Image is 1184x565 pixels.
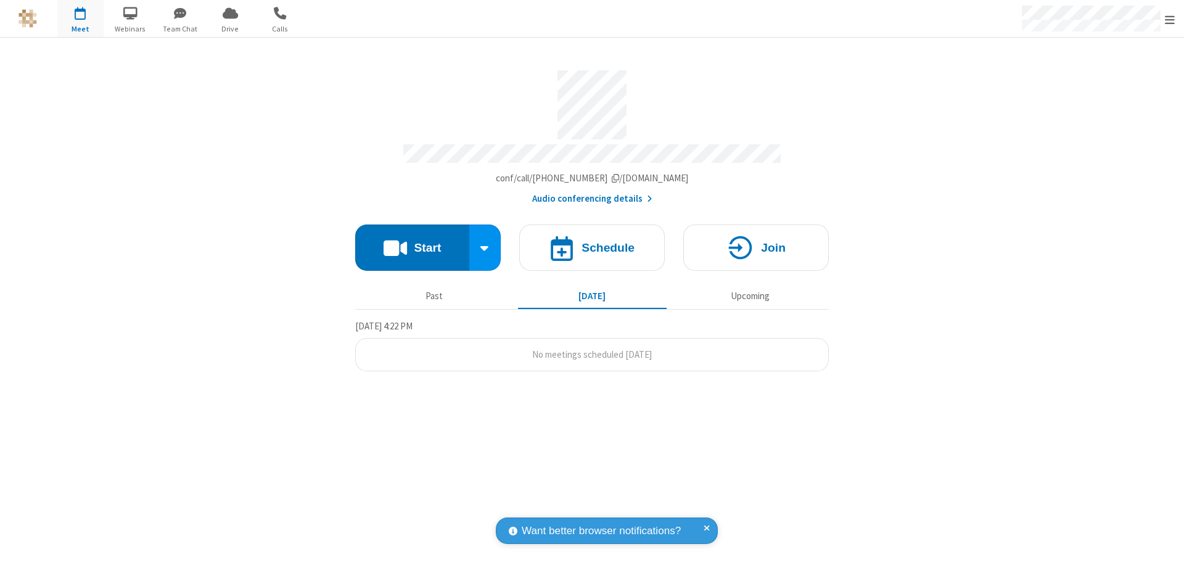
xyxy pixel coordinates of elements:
[414,242,441,254] h4: Start
[355,225,469,271] button: Start
[519,225,665,271] button: Schedule
[496,171,689,186] button: Copy my meeting room linkCopy my meeting room link
[355,320,413,332] span: [DATE] 4:22 PM
[1153,533,1175,556] iframe: Chat
[683,225,829,271] button: Join
[107,23,154,35] span: Webinars
[57,23,104,35] span: Meet
[522,523,681,539] span: Want better browser notifications?
[360,284,509,308] button: Past
[676,284,824,308] button: Upcoming
[582,242,635,254] h4: Schedule
[518,284,667,308] button: [DATE]
[532,348,652,360] span: No meetings scheduled [DATE]
[469,225,501,271] div: Start conference options
[157,23,203,35] span: Team Chat
[761,242,786,254] h4: Join
[355,319,829,372] section: Today's Meetings
[257,23,303,35] span: Calls
[18,9,37,28] img: QA Selenium DO NOT DELETE OR CHANGE
[532,192,652,206] button: Audio conferencing details
[207,23,253,35] span: Drive
[355,61,829,206] section: Account details
[496,172,689,184] span: Copy my meeting room link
